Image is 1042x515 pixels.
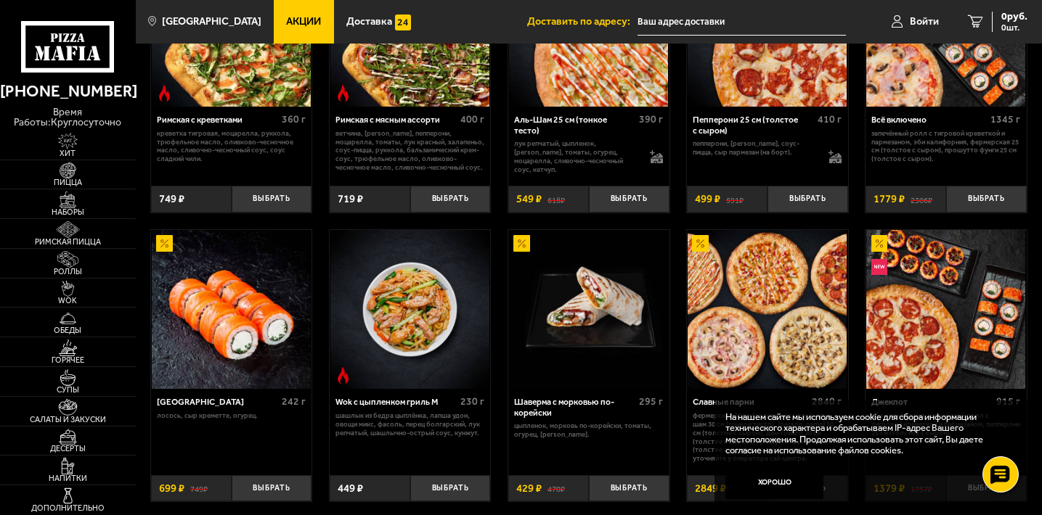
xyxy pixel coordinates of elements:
s: 591 ₽ [726,194,744,205]
s: 749 ₽ [190,483,208,494]
input: Ваш адрес доставки [638,9,846,36]
div: Шаверма с морковью по-корейски [514,397,635,418]
span: 0 шт. [1001,23,1027,32]
img: Филадельфия [152,230,311,389]
button: Выбрать [410,186,491,213]
img: Акционный [692,235,708,251]
div: Римская с мясным ассорти [335,115,457,125]
span: 400 г [460,113,484,125]
div: Wok с цыпленком гриль M [335,397,457,407]
span: 360 г [282,113,306,125]
a: АкционныйНовинкаДжекпот [866,230,1027,389]
p: цыпленок, морковь по-корейски, томаты, огурец, [PERSON_NAME]. [514,421,663,439]
button: Хорошо [725,466,823,499]
div: Всё включено [871,115,987,125]
span: 2849 ₽ [695,483,726,494]
span: 499 ₽ [695,194,720,205]
img: Острое блюдо [335,367,351,383]
span: Акции [286,17,321,27]
div: Славные парни [693,397,808,407]
div: Римская с креветками [157,115,278,125]
button: Выбрать [589,475,669,502]
p: пепперони, [PERSON_NAME], соус-пицца, сыр пармезан (на борт). [693,139,818,157]
p: креветка тигровая, моцарелла, руккола, трюфельное масло, оливково-чесночное масло, сливочно-чесно... [157,129,306,164]
p: лук репчатый, цыпленок, [PERSON_NAME], томаты, огурец, моцарелла, сливочно-чесночный соус, кетчуп. [514,139,639,174]
button: Выбрать [946,186,1027,213]
span: Войти [910,17,939,27]
button: Выбрать [232,475,312,502]
s: 470 ₽ [548,483,565,494]
div: Пепперони 25 см (толстое с сыром) [693,115,814,136]
p: шашлык из бедра цыплёнка, лапша удон, овощи микс, фасоль, перец болгарский, лук репчатый, шашлычн... [335,411,484,437]
p: Фермерская 30 см (толстое с сыром), Аль-Шам 30 см (тонкое тесто), [PERSON_NAME] 30 см (толстое с ... [693,411,842,463]
span: 230 г [460,395,484,408]
button: Выбрать [232,186,312,213]
span: Доставить по адресу: [527,17,638,27]
img: Шаверма с морковью по-корейски [509,230,668,389]
img: Джекпот [866,230,1025,389]
p: Запечённый ролл с тигровой креветкой и пармезаном, Эби Калифорния, Фермерская 25 см (толстое с сы... [871,129,1020,164]
s: 618 ₽ [548,194,565,205]
span: 749 ₽ [159,194,184,205]
span: 410 г [818,113,842,125]
p: На нашем сайте мы используем cookie для сбора информации технического характера и обрабатываем IP... [725,411,1008,456]
span: 1779 ₽ [874,194,905,205]
span: 295 г [639,395,663,408]
span: 915 г [996,395,1020,408]
div: [GEOGRAPHIC_DATA] [157,397,278,407]
button: Выбрать [768,186,848,213]
span: 449 ₽ [338,483,363,494]
div: Джекпот [871,397,993,407]
p: ветчина, [PERSON_NAME], пепперони, моцарелла, томаты, лук красный, халапеньо, соус-пицца, руккола... [335,129,484,173]
span: 1345 г [990,113,1020,125]
span: 429 ₽ [516,483,542,494]
button: Выбрать [589,186,669,213]
img: 15daf4d41897b9f0e9f617042186c801.svg [395,15,411,30]
img: Акционный [871,235,887,251]
a: АкционныйШаверма с морковью по-корейски [508,230,669,389]
span: 0 руб. [1001,12,1027,22]
a: АкционныйСлавные парни [687,230,848,389]
span: 699 ₽ [159,483,184,494]
a: АкционныйФиладельфия [151,230,312,389]
button: Выбрать [410,475,491,502]
img: Wok с цыпленком гриль M [330,230,489,389]
span: 719 ₽ [338,194,363,205]
span: 242 г [282,395,306,408]
a: Острое блюдоWok с цыпленком гриль M [330,230,491,389]
p: лосось, Сыр креметте, огурец. [157,411,306,420]
img: Острое блюдо [335,85,351,101]
img: Острое блюдо [156,85,172,101]
div: Аль-Шам 25 см (тонкое тесто) [514,115,635,136]
span: 2840 г [812,395,842,408]
img: Славные парни [688,230,847,389]
span: 390 г [639,113,663,125]
span: Доставка [346,17,392,27]
img: Акционный [156,235,172,251]
span: 549 ₽ [516,194,542,205]
img: Новинка [871,259,887,275]
span: [GEOGRAPHIC_DATA] [162,17,261,27]
s: 2306 ₽ [911,194,932,205]
img: Акционный [513,235,529,251]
